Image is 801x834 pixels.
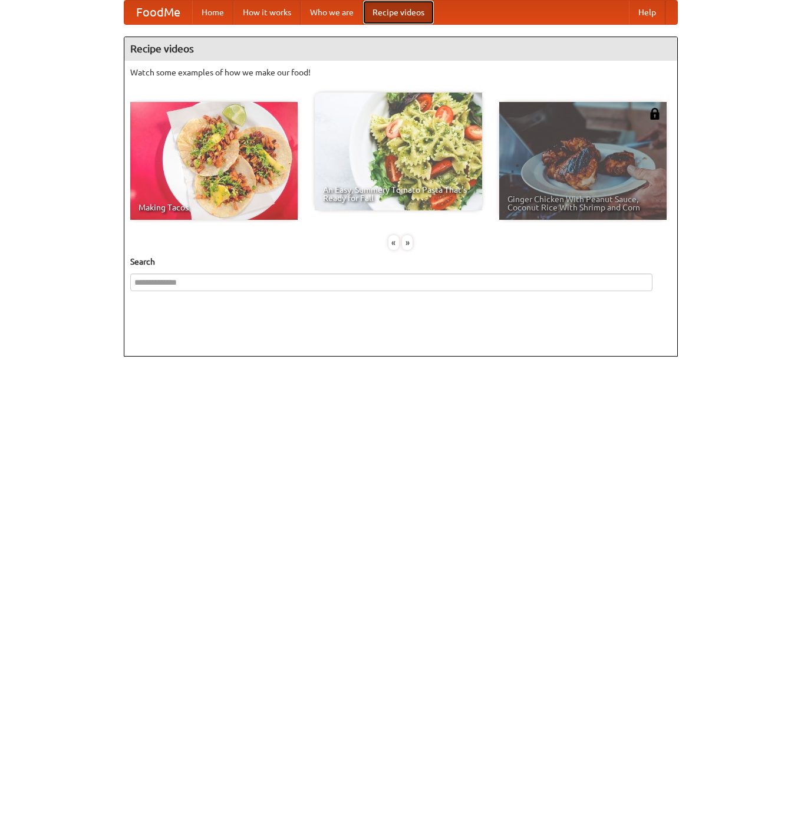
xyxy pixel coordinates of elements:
img: 483408.png [649,108,661,120]
span: Making Tacos [139,203,289,212]
a: An Easy, Summery Tomato Pasta That's Ready for Fall [315,93,482,210]
a: Who we are [301,1,363,24]
a: Recipe videos [363,1,434,24]
div: « [388,235,399,250]
a: How it works [233,1,301,24]
span: An Easy, Summery Tomato Pasta That's Ready for Fall [323,186,474,202]
p: Watch some examples of how we make our food! [130,67,671,78]
a: Making Tacos [130,102,298,220]
a: FoodMe [124,1,192,24]
h5: Search [130,256,671,268]
div: » [402,235,413,250]
h4: Recipe videos [124,37,677,61]
a: Home [192,1,233,24]
a: Help [629,1,665,24]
